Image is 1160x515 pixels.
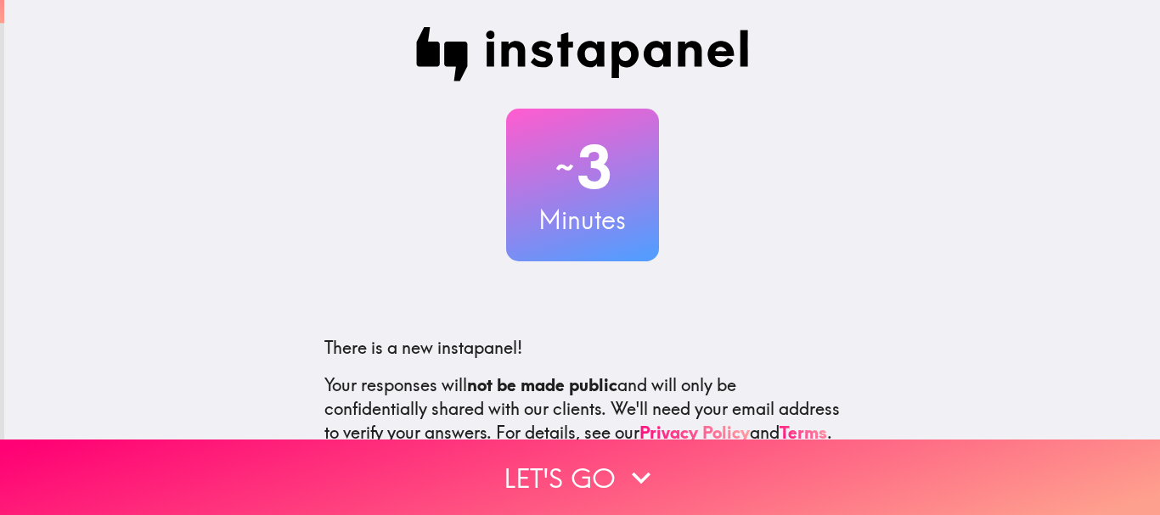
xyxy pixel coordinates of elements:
h2: 3 [506,132,659,202]
h3: Minutes [506,202,659,238]
span: ~ [553,142,577,193]
a: Privacy Policy [639,422,750,443]
b: not be made public [467,374,617,395]
p: Your responses will and will only be confidentially shared with our clients. We'll need your emai... [324,373,841,445]
img: Instapanel [416,27,749,81]
a: Terms [780,422,827,443]
span: There is a new instapanel! [324,337,522,358]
